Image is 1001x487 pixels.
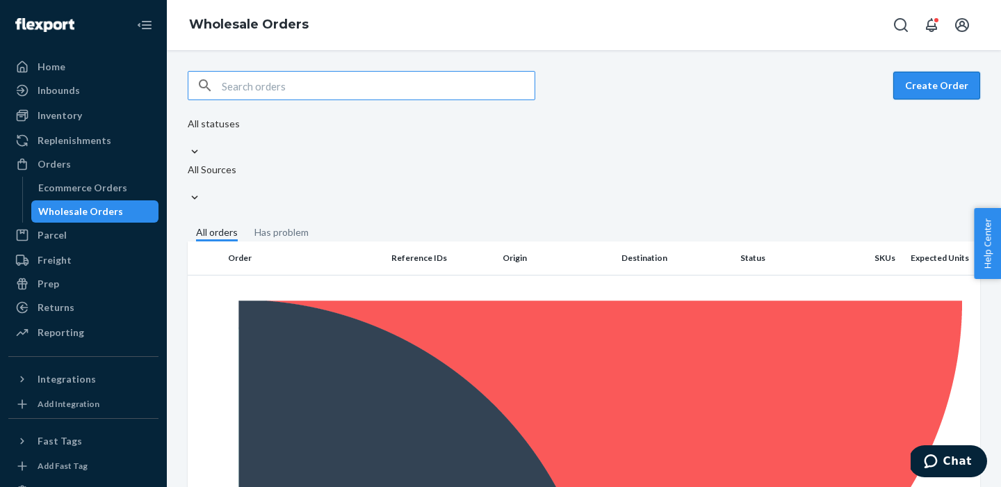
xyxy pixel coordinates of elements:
[15,18,74,32] img: Flexport logo
[8,321,158,344] a: Reporting
[188,163,236,177] div: All Sources
[222,241,386,275] th: Order
[8,249,158,271] a: Freight
[8,396,158,413] a: Add Integration
[386,241,497,275] th: Reference IDs
[38,157,71,171] div: Orders
[38,228,67,242] div: Parcel
[911,445,987,480] iframe: Opens a widget where you can chat to one of our agents
[38,301,74,314] div: Returns
[616,241,735,275] th: Destination
[38,60,65,74] div: Home
[31,177,159,199] a: Ecommerce Orders
[38,434,82,448] div: Fast Tags
[131,11,158,39] button: Close Navigation
[222,72,535,99] input: Search orders
[38,109,82,122] div: Inventory
[188,117,240,131] div: All statuses
[8,368,158,390] button: Integrations
[887,11,915,39] button: Open Search Box
[8,296,158,319] a: Returns
[38,205,123,218] div: Wholesale Orders
[497,241,616,275] th: Origin
[38,326,84,340] div: Reporting
[38,372,96,386] div: Integrations
[918,11,945,39] button: Open notifications
[189,17,309,32] a: Wholesale Orders
[8,79,158,102] a: Inbounds
[735,241,846,275] th: Status
[8,129,158,152] a: Replenishments
[188,131,189,145] input: All statuses
[948,11,976,39] button: Open account menu
[8,56,158,78] a: Home
[8,104,158,127] a: Inventory
[38,277,59,291] div: Prep
[254,225,309,239] div: Has problem
[8,430,158,452] button: Fast Tags
[38,398,99,410] div: Add Integration
[31,200,159,223] a: Wholesale Orders
[188,177,189,191] input: All Sources
[8,273,158,295] a: Prep
[8,458,158,474] a: Add Fast Tag
[38,460,88,472] div: Add Fast Tag
[8,153,158,175] a: Orders
[196,225,238,241] div: All orders
[974,208,1001,279] button: Help Center
[845,241,901,275] th: SKUs
[38,253,72,267] div: Freight
[38,181,127,195] div: Ecommerce Orders
[38,134,111,147] div: Replenishments
[8,224,158,246] a: Parcel
[178,5,320,45] ol: breadcrumbs
[893,72,980,99] button: Create Order
[38,83,80,97] div: Inbounds
[901,241,980,275] th: Expected Units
